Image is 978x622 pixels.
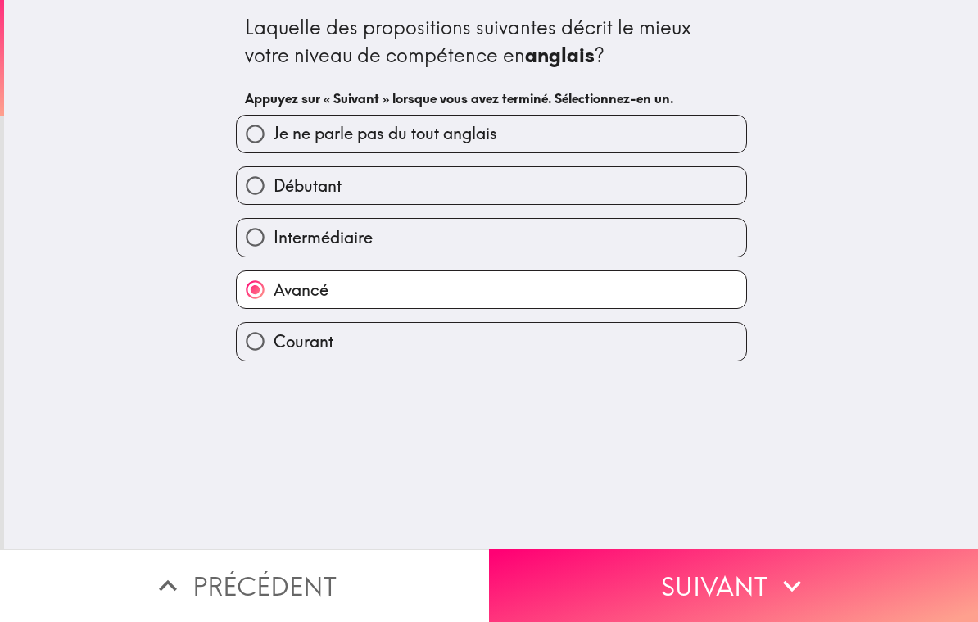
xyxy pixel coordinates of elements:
button: Je ne parle pas du tout anglais [237,116,746,152]
span: Avancé [274,279,328,302]
span: Je ne parle pas du tout anglais [274,122,497,145]
button: Avancé [237,271,746,308]
button: Débutant [237,167,746,204]
span: Débutant [274,175,342,197]
h6: Appuyez sur « Suivant » lorsque vous avez terminé. Sélectionnez-en un. [245,89,738,107]
button: Intermédiaire [237,219,746,256]
b: anglais [525,43,595,67]
div: Laquelle des propositions suivantes décrit le mieux votre niveau de compétence en ? [245,14,738,69]
button: Courant [237,323,746,360]
span: Courant [274,330,333,353]
button: Suivant [489,549,978,622]
span: Intermédiaire [274,226,373,249]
